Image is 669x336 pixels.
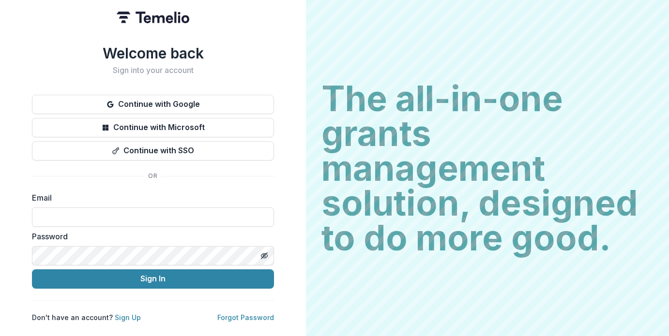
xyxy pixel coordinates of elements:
button: Sign In [32,269,274,289]
label: Email [32,192,268,204]
p: Don't have an account? [32,312,141,322]
button: Continue with SSO [32,141,274,161]
a: Forgot Password [217,313,274,321]
h2: Sign into your account [32,66,274,75]
button: Toggle password visibility [257,248,272,263]
a: Sign Up [115,313,141,321]
h1: Welcome back [32,44,274,62]
button: Continue with Google [32,95,274,114]
button: Continue with Microsoft [32,118,274,137]
img: Temelio [117,12,189,23]
label: Password [32,231,268,242]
